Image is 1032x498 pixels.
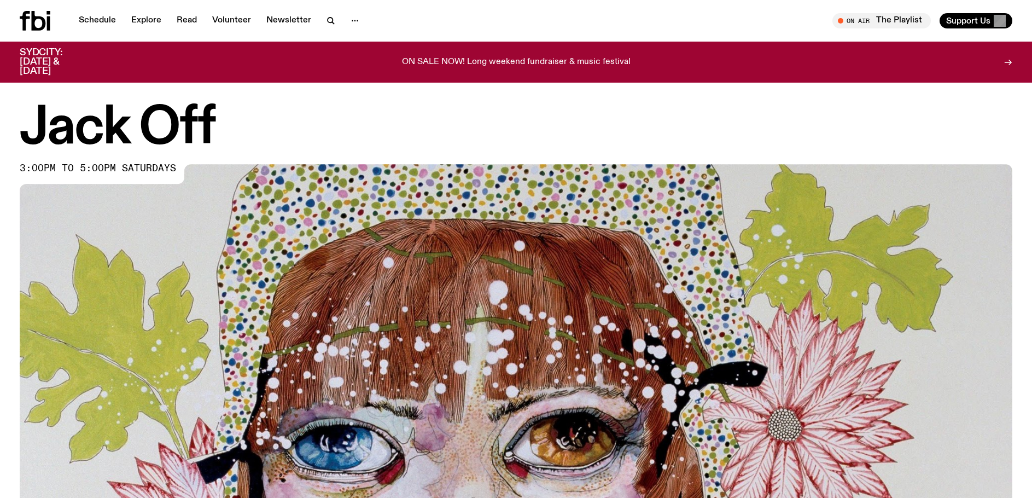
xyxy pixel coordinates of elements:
p: ON SALE NOW! Long weekend fundraiser & music festival [402,57,631,67]
span: Support Us [946,16,990,26]
a: Newsletter [260,13,318,28]
h3: SYDCITY: [DATE] & [DATE] [20,48,90,76]
button: Support Us [940,13,1012,28]
button: On AirThe Playlist [832,13,931,28]
h1: Jack Off [20,104,1012,153]
span: 3:00pm to 5:00pm saturdays [20,164,176,173]
a: Volunteer [206,13,258,28]
a: Read [170,13,203,28]
a: Explore [125,13,168,28]
a: Schedule [72,13,123,28]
